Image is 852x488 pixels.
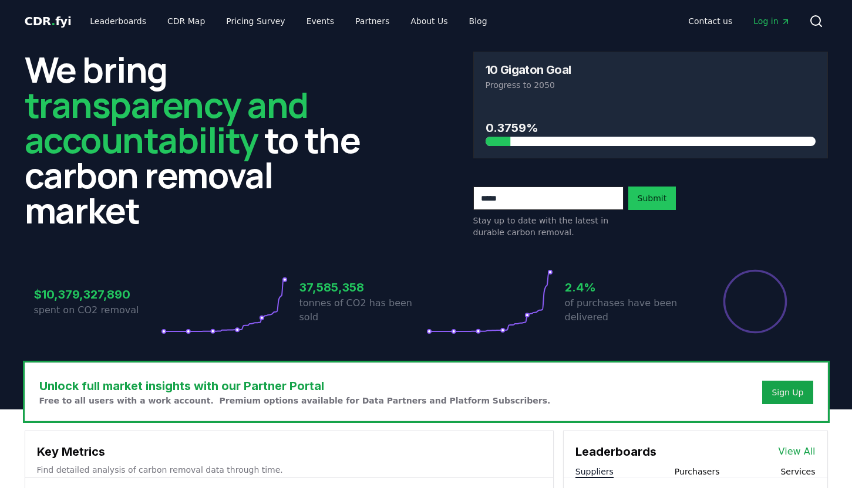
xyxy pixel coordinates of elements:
span: Log in [753,15,790,27]
a: Sign Up [772,387,803,398]
div: Percentage of sales delivered [722,269,788,334]
a: Leaderboards [80,11,156,32]
span: . [51,14,55,28]
h3: 0.3759% [486,119,816,137]
span: transparency and accountability [25,80,308,164]
a: Pricing Survey [217,11,294,32]
p: Find detailed analysis of carbon removal data through time. [37,464,541,476]
a: CDR.fyi [25,13,72,29]
h3: $10,379,327,890 [34,286,161,303]
a: View All [779,445,816,459]
h3: 37,585,358 [299,279,426,296]
button: Suppliers [575,466,614,477]
h3: Key Metrics [37,443,541,460]
a: Log in [744,11,799,32]
h2: We bring to the carbon removal market [25,52,379,228]
nav: Main [80,11,496,32]
p: Free to all users with a work account. Premium options available for Data Partners and Platform S... [39,395,551,406]
p: tonnes of CO2 has been sold [299,296,426,324]
h3: 2.4% [565,279,692,296]
a: Events [297,11,344,32]
a: Blog [460,11,497,32]
span: CDR fyi [25,14,72,28]
p: of purchases have been delivered [565,296,692,324]
a: Partners [346,11,399,32]
p: Stay up to date with the latest in durable carbon removal. [473,215,624,238]
p: spent on CO2 removal [34,303,161,317]
button: Submit [628,187,676,210]
button: Purchasers [675,466,720,477]
a: Contact us [679,11,742,32]
a: CDR Map [158,11,214,32]
button: Sign Up [762,381,813,404]
nav: Main [679,11,799,32]
button: Services [780,466,815,477]
h3: Unlock full market insights with our Partner Portal [39,377,551,395]
a: About Us [401,11,457,32]
p: Progress to 2050 [486,79,816,91]
h3: 10 Gigaton Goal [486,64,571,76]
h3: Leaderboards [575,443,656,460]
